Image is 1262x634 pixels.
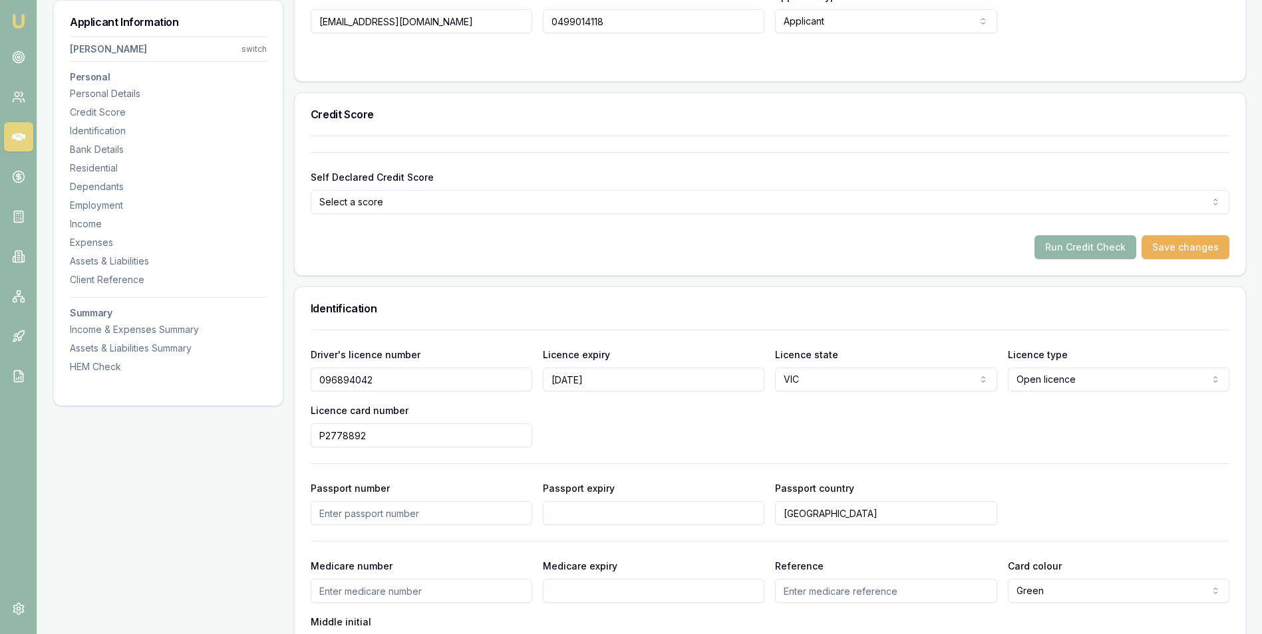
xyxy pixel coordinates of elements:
[70,199,267,212] div: Employment
[543,482,615,494] label: Passport expiry
[70,360,267,373] div: HEM Check
[70,236,267,249] div: Expenses
[775,482,854,494] label: Passport country
[11,13,27,29] img: emu-icon-u.png
[70,161,267,175] div: Residential
[70,255,267,268] div: Assets & Liabilities
[311,368,532,391] input: Enter driver's licence number
[1034,235,1136,259] button: Run Credit Check
[311,482,390,494] label: Passport number
[70,217,267,231] div: Income
[775,560,824,572] label: Reference
[311,303,1229,314] h3: Identification
[775,501,997,525] input: Enter passport country
[311,579,532,603] input: Enter medicare number
[543,9,764,33] input: 0431 234 567
[70,43,147,56] div: [PERSON_NAME]
[543,560,617,572] label: Medicare expiry
[70,180,267,193] div: Dependants
[1008,349,1068,360] label: Licence type
[1008,560,1062,572] label: Card colour
[775,349,838,360] label: Licence state
[311,616,371,627] label: Middle initial
[311,171,434,183] label: Self Declared Credit Score
[1142,235,1229,259] button: Save changes
[70,87,267,100] div: Personal Details
[70,106,267,119] div: Credit Score
[70,308,267,318] h3: Summary
[241,44,267,54] div: switch
[311,109,1229,120] h3: Credit Score
[70,323,267,336] div: Income & Expenses Summary
[311,423,532,447] input: Enter driver's licence card number
[70,17,267,27] h3: Applicant Information
[70,273,267,286] div: Client Reference
[70,143,267,156] div: Bank Details
[70,342,267,355] div: Assets & Liabilities Summary
[543,349,610,360] label: Licence expiry
[70,124,267,138] div: Identification
[311,501,532,525] input: Enter passport number
[775,579,997,603] input: Enter medicare reference
[311,349,420,360] label: Driver's licence number
[70,72,267,82] h3: Personal
[311,405,408,416] label: Licence card number
[311,560,393,572] label: Medicare number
